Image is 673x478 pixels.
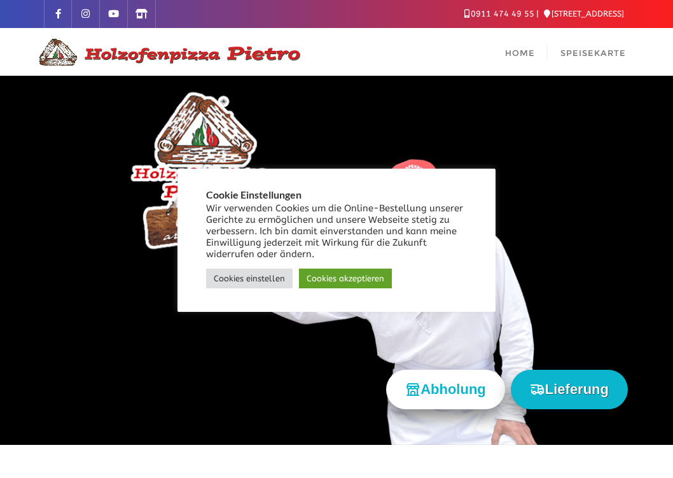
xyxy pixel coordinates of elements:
[34,37,302,67] img: Logo
[544,9,624,18] a: [STREET_ADDRESS]
[548,28,639,76] a: Speisekarte
[560,48,626,58] span: Speisekarte
[206,189,467,200] h5: Cookie Einstellungen
[386,370,505,409] button: Abholung
[206,203,467,260] div: Wir verwenden Cookies um die Online-Bestellung unserer Gerichte zu ermöglichen und unsere Webseit...
[505,48,535,58] span: Home
[492,28,548,76] a: Home
[299,269,392,288] a: Cookies akzeptieren
[206,269,293,288] a: Cookies einstellen
[511,370,628,409] button: Lieferung
[464,9,534,18] a: 0911 474 49 55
